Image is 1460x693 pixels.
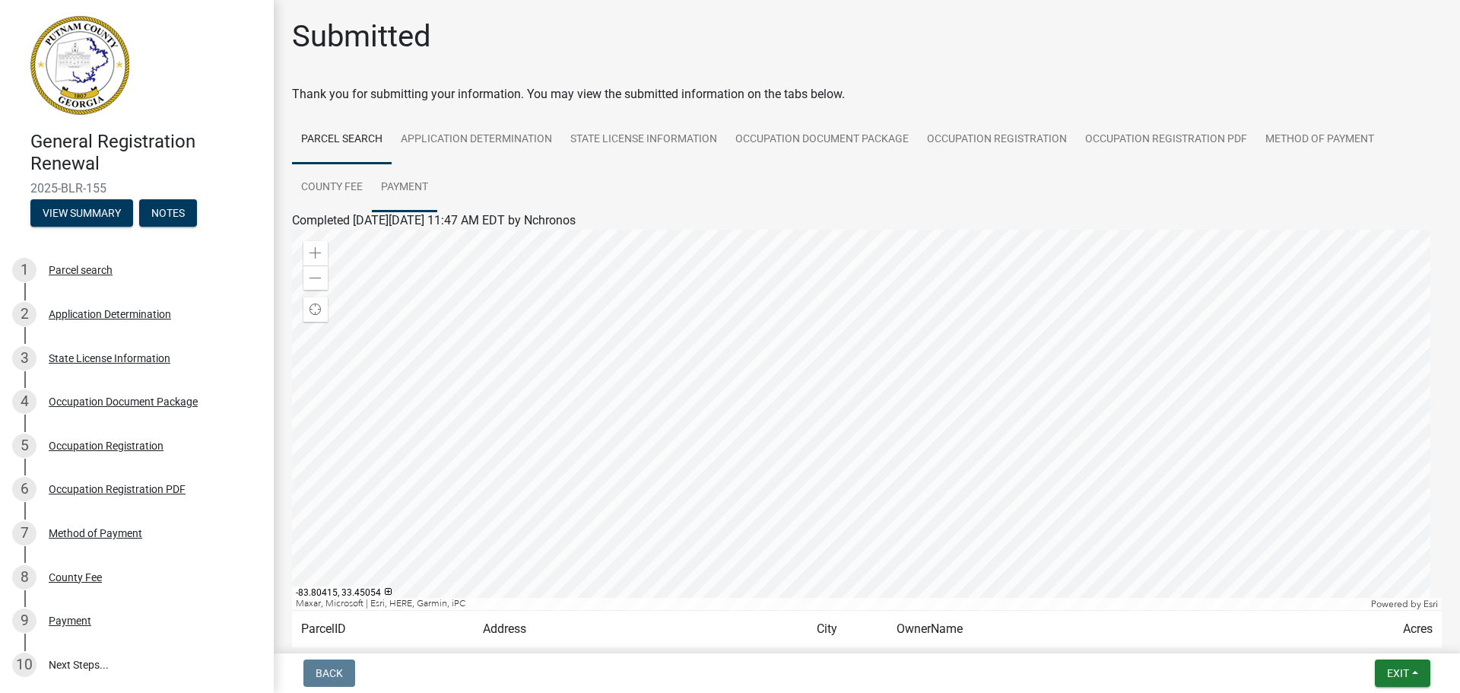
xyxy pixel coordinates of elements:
td: ParcelID [292,611,474,648]
a: Occupation Registration [918,116,1076,164]
button: Notes [139,199,197,227]
div: County Fee [49,572,102,583]
a: Method of Payment [1256,116,1383,164]
h4: General Registration Renewal [30,131,262,175]
div: Occupation Registration PDF [49,484,186,494]
span: Exit [1387,667,1409,679]
h1: Submitted [292,18,431,55]
div: 4 [12,389,36,414]
div: Powered by [1367,598,1442,610]
div: 1 [12,258,36,282]
div: 7 [12,521,36,545]
div: Payment [49,615,91,626]
td: OwnerName [887,611,1341,648]
div: 2 [12,302,36,326]
button: Back [303,660,355,687]
span: 2025-BLR-155 [30,181,243,196]
span: Completed [DATE][DATE] 11:47 AM EDT by Nchronos [292,213,576,227]
button: Exit [1375,660,1430,687]
a: Parcel search [292,116,392,164]
img: Putnam County, Georgia [30,16,129,115]
wm-modal-confirm: Notes [139,208,197,220]
div: Method of Payment [49,528,142,539]
div: 6 [12,477,36,501]
a: Occupation Document Package [726,116,918,164]
td: City [808,611,887,648]
div: 8 [12,565,36,590]
div: 5 [12,434,36,458]
div: Zoom out [303,265,328,290]
td: Address [474,611,808,648]
a: State License Information [561,116,726,164]
div: Parcel search [49,265,113,275]
div: Thank you for submitting your information. You may view the submitted information on the tabs below. [292,85,1442,103]
div: Maxar, Microsoft | Esri, HERE, Garmin, iPC [292,598,1367,610]
button: View Summary [30,199,133,227]
div: Application Determination [49,309,171,319]
div: 10 [12,653,36,677]
div: 9 [12,609,36,633]
a: County Fee [292,164,372,212]
div: State License Information [49,353,170,364]
div: 3 [12,346,36,370]
a: Payment [372,164,437,212]
div: Find my location [303,297,328,322]
a: Occupation Registration PDF [1076,116,1256,164]
span: Back [316,667,343,679]
td: Acres [1341,611,1442,648]
div: Zoom in [303,241,328,265]
div: Occupation Document Package [49,396,198,407]
a: Esri [1423,599,1438,609]
a: Application Determination [392,116,561,164]
div: Occupation Registration [49,440,163,451]
wm-modal-confirm: Summary [30,208,133,220]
